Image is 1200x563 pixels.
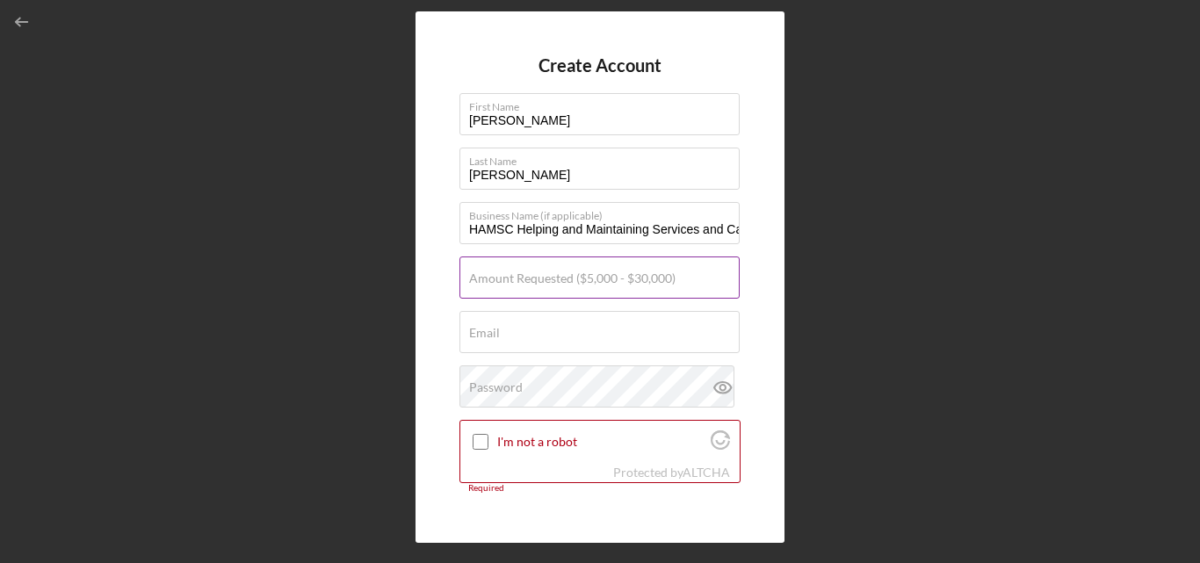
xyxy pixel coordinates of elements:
[469,203,740,222] label: Business Name (if applicable)
[459,483,741,494] div: Required
[683,465,730,480] a: Visit Altcha.org
[469,148,740,168] label: Last Name
[469,271,676,285] label: Amount Requested ($5,000 - $30,000)
[711,437,730,452] a: Visit Altcha.org
[497,435,705,449] label: I'm not a robot
[469,380,523,394] label: Password
[613,466,730,480] div: Protected by
[469,326,500,340] label: Email
[469,94,740,113] label: First Name
[539,55,661,76] h4: Create Account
